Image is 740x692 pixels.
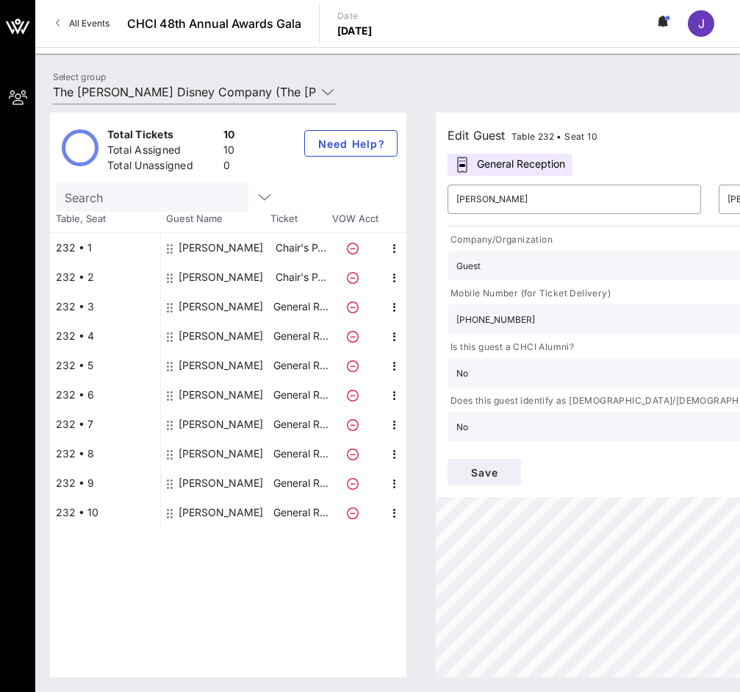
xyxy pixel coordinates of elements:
input: First Name* [456,188,692,211]
div: No [456,368,468,379]
div: 232 • 7 [50,410,160,439]
div: 232 • 4 [50,321,160,351]
p: Company/Organization [448,232,553,248]
label: Select group [53,71,106,82]
p: General R… [271,351,330,380]
p: General R… [271,380,330,410]
span: Save [459,466,509,479]
span: J [698,16,705,31]
button: Need Help? [304,130,398,157]
div: No [456,422,468,432]
p: General R… [271,410,330,439]
span: VOW Acct [329,212,381,226]
div: Neri Martinez [179,351,263,380]
div: Fabian De Armas [179,498,263,527]
div: Alivia Roberts [179,410,263,439]
p: Chair's P… [271,233,330,263]
a: All Events [47,12,118,35]
div: Total Unassigned [107,158,218,176]
div: Susan Fox [179,233,263,263]
p: General R… [271,468,330,498]
div: 10 [223,143,235,161]
p: [DATE] [337,24,373,38]
div: 0 [223,158,235,176]
p: Date [337,9,373,24]
div: General Reception [448,154,572,176]
span: CHCI 48th Annual Awards Gala [127,15,301,32]
span: Guest Name [160,212,270,226]
p: General R… [271,321,330,351]
p: General R… [271,292,330,321]
div: 232 • 3 [50,292,160,321]
div: Karen Greenfield [179,380,263,410]
div: Total Tickets [107,127,218,146]
div: J [688,10,714,37]
div: 232 • 10 [50,498,160,527]
div: Jose Gonzalez [179,439,263,468]
div: Edit Guest [448,125,597,146]
button: Save [448,459,521,485]
div: 10 [223,127,235,146]
div: Jessica Moore [179,321,263,351]
p: Mobile Number (for Ticket Delivery) [448,286,611,302]
span: All Events [69,18,109,29]
p: Dietary Restrictions [448,447,539,463]
div: Total Assigned [107,143,218,161]
div: Jaqueline Serrano [179,263,263,292]
div: 232 • 6 [50,380,160,410]
span: Ticket [270,212,329,226]
span: Need Help? [317,138,385,150]
p: Chair's P… [271,263,330,292]
div: Amy Arceo [179,468,263,498]
div: 232 • 8 [50,439,160,468]
div: 232 • 5 [50,351,160,380]
p: General R… [271,439,330,468]
p: Is this guest a CHCI Alumni? [448,340,574,355]
div: Lori Ismail [179,292,263,321]
div: 232 • 1 [50,233,160,263]
p: General R… [271,498,330,527]
div: 232 • 2 [50,263,160,292]
div: 232 • 9 [50,468,160,498]
span: Table 232 • Seat 10 [511,131,598,142]
span: Table, Seat [50,212,160,226]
